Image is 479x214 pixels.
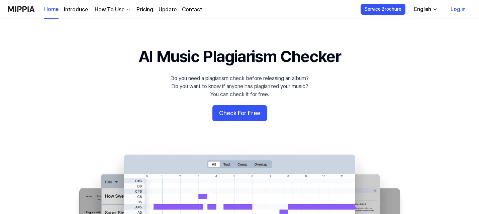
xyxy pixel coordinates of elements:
[170,74,309,98] div: Do you need a plagiarism check before releasing an album? Do you want to know if anyone has plagi...
[413,5,433,13] div: English
[64,6,88,14] a: Introduce
[159,6,177,14] a: Update
[136,6,153,14] a: Pricing
[212,105,267,121] button: Check For Free
[182,6,202,14] a: Contact
[409,3,442,16] button: English
[138,45,341,68] h1: AI Music Plagiarism Checker
[93,6,126,14] div: How To Use
[44,0,59,19] a: Home
[361,4,405,15] button: Service Brochure
[93,6,131,14] button: How To Use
